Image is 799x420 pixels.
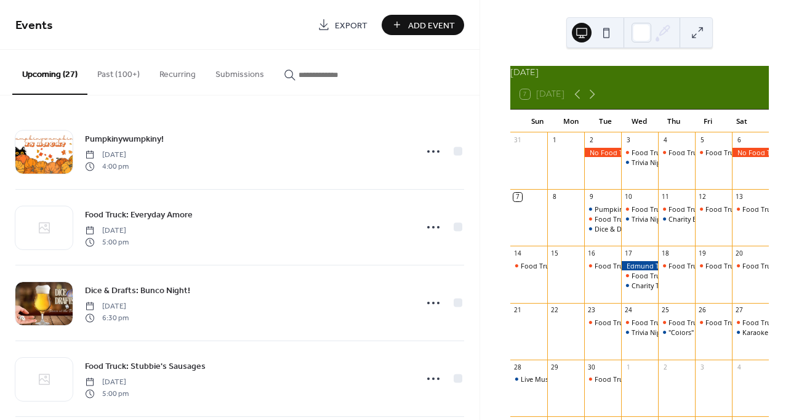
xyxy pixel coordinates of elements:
span: [DATE] [85,377,129,388]
span: Food Truck: Everyday Amore [85,209,193,222]
div: 6 [735,136,744,145]
div: Food Truck: The Good Life [584,374,621,384]
div: Pumpkinywumpkiny! [595,204,661,214]
div: 2 [661,363,670,371]
button: Add Event [382,15,464,35]
span: [DATE] [85,150,129,161]
div: Thu [657,110,691,133]
div: Dice & Drafts: Bunco Night! [595,224,681,233]
div: Food Truck: Strega Nona's Oven [695,204,732,214]
div: 28 [513,363,522,371]
div: Food Truck: Everyday Amore [584,318,621,327]
div: Food Truck: Strega Nona's Oven [695,261,732,270]
div: Live Music by Unwound [521,374,596,384]
div: Food Truck: Taino Roots [658,148,695,157]
div: Food Truck: Monsta Lobsta [632,148,718,157]
div: 1 [624,363,633,371]
div: 16 [587,249,596,258]
div: Charity Bingo Night [669,214,730,224]
button: Past (100+) [87,50,150,94]
button: Submissions [206,50,274,94]
div: 30 [587,363,596,371]
div: Food Truck: Strega Nona's Oven [695,148,732,157]
a: Export [308,15,377,35]
span: Add Event [408,19,455,32]
div: Sat [725,110,759,133]
span: 4:00 pm [85,161,129,172]
div: Food Truck: Everyday Amore [595,318,684,327]
span: Dice & Drafts: Bunco Night! [85,285,190,297]
div: Food Truck: Fernardwichez [595,261,680,270]
div: Food Truck: Stubbie's Sausages [632,271,731,280]
a: Food Truck: Stubbie's Sausages [85,359,206,373]
div: Tue [588,110,622,133]
div: Food Truck: Waffle America [510,261,547,270]
button: Upcoming (27) [12,50,87,95]
div: Food Truck: Waffle America [521,261,607,270]
div: Trivia Night [621,214,658,224]
div: 2 [587,136,596,145]
div: 4 [735,363,744,371]
div: Karaoke Night [732,328,769,337]
div: "Colors" Music Bingo [658,328,695,337]
div: 10 [624,193,633,201]
div: Trivia Night [621,328,658,337]
div: Food Truck: The Good Life [669,261,753,270]
span: Food Truck: Stubbie's Sausages [85,360,206,373]
div: Food Truck:Twisted Tikka [658,204,695,214]
div: Food Truck: Everyday Amore [658,318,695,327]
div: 31 [513,136,522,145]
div: Food Truck: The Good Life [595,374,679,384]
div: Charity Bingo Night [658,214,695,224]
div: 20 [735,249,744,258]
div: 7 [513,193,522,201]
div: Trivia Night [621,158,658,167]
div: 17 [624,249,633,258]
div: Live Music by Unwound [510,374,547,384]
div: Food Truck: Stubbie's Sausages [632,318,731,327]
span: Events [15,14,53,38]
div: 1 [550,136,559,145]
div: Food Truck: Soul Spice [732,318,769,327]
div: 9 [587,193,596,201]
span: [DATE] [85,225,129,236]
div: 3 [624,136,633,145]
div: Edmund Turns 8! [621,261,658,270]
div: 24 [624,306,633,315]
div: Fri [691,110,725,133]
div: 18 [661,249,670,258]
div: Wed [622,110,656,133]
div: 26 [698,306,707,315]
div: 19 [698,249,707,258]
div: Food Truck: Taino Roots [669,148,746,157]
div: 27 [735,306,744,315]
button: Recurring [150,50,206,94]
a: Pumpkinywumpkiny! [85,132,164,146]
div: [DATE] [510,66,769,79]
div: Food Truck: Everyday Amore [595,214,684,224]
div: Food Truck: Monsta Lobsta [621,148,658,157]
span: Export [335,19,367,32]
div: Charity Trivia Night [621,281,658,290]
div: 8 [550,193,559,201]
div: 13 [735,193,744,201]
span: [DATE] [85,301,129,312]
div: Trivia Night [632,214,667,224]
div: Food Truck: Stubbie's Sausages [632,204,731,214]
div: Trivia Night [632,328,667,337]
a: Dice & Drafts: Bunco Night! [85,283,190,297]
span: 5:00 pm [85,236,129,248]
div: "Colors" Music Bingo [669,328,734,337]
div: 22 [550,306,559,315]
div: Food Truck: Stubbie's Sausages [621,318,658,327]
div: Charity Trivia Night [632,281,691,290]
div: Sun [520,110,554,133]
div: Food Truck: Strega Nona's Oven [695,318,732,327]
div: Karaoke Night [742,328,787,337]
span: Pumpkinywumpkiny! [85,133,164,146]
div: 25 [661,306,670,315]
div: Food Truck: Fernardwichez [584,261,621,270]
div: Food Truck: Braised Yum [732,261,769,270]
div: 3 [698,363,707,371]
